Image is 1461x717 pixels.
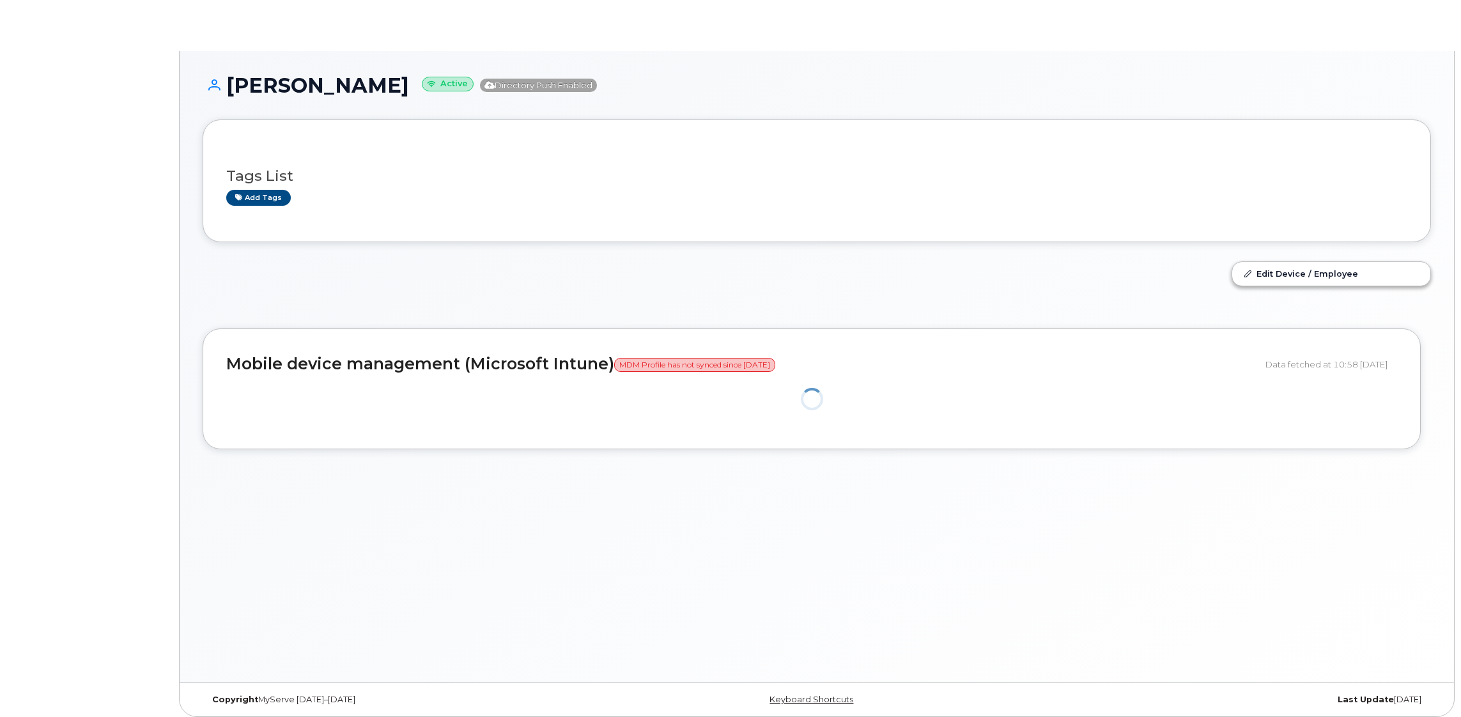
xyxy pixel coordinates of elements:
h2: Mobile device management (Microsoft Intune) [226,355,1256,373]
div: Data fetched at 10:58 [DATE] [1265,352,1397,376]
span: MDM Profile has not synced since [DATE] [614,358,775,372]
strong: Last Update [1338,695,1394,704]
a: Keyboard Shortcuts [769,695,853,704]
small: Active [422,77,474,91]
strong: Copyright [212,695,258,704]
div: [DATE] [1021,695,1431,705]
a: Edit Device / Employee [1232,262,1430,285]
span: Directory Push Enabled [480,79,597,92]
h3: Tags List [226,168,1407,184]
h1: [PERSON_NAME] [203,74,1431,96]
div: MyServe [DATE]–[DATE] [203,695,612,705]
a: Add tags [226,190,291,206]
